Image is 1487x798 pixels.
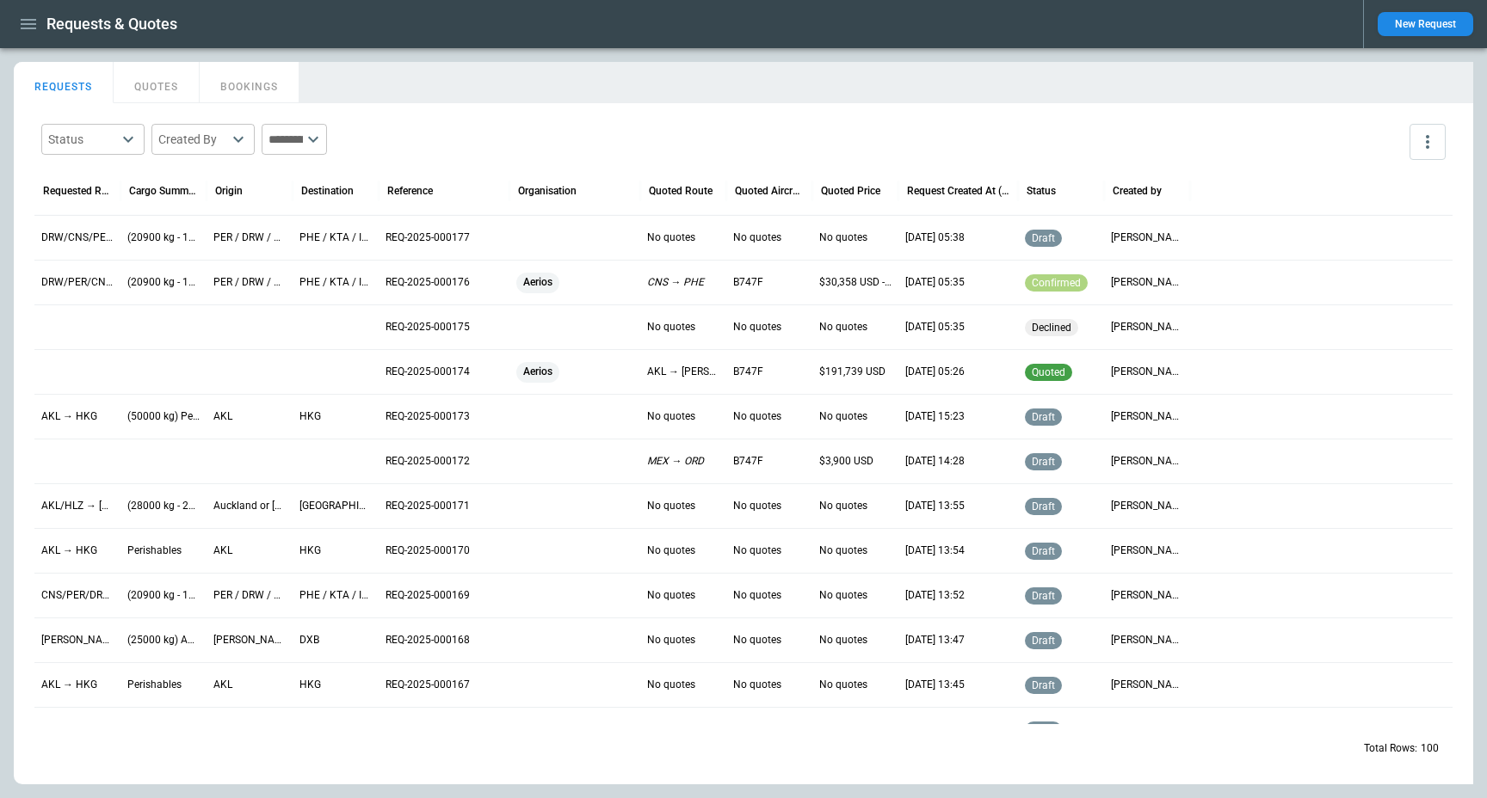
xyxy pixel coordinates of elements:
[1028,456,1058,468] span: draft
[1378,12,1473,36] button: New Request
[127,275,200,290] p: (20900 kg - 1544.8 ft³) Mixed
[647,499,719,513] p: No quotes
[158,131,227,148] div: Created By
[647,722,719,737] p: No quotes
[905,409,1011,424] p: 13/10/2025 15:23
[733,454,805,469] p: B747F
[386,722,503,737] p: REQ-2025-000166
[905,633,1011,648] p: 13/10/2025 13:47
[905,454,1011,469] p: 13/10/2025 14:28
[46,14,177,34] h1: Requests & Quotes
[647,633,719,648] p: No quotes
[387,185,433,197] div: Reference
[1028,232,1058,244] span: draft
[41,722,114,737] p: MEL/SYD → AKL/HLZ
[386,543,503,558] p: REQ-2025-000170
[127,543,200,558] p: Perishables
[733,588,805,603] p: No quotes
[819,365,892,379] p: $191,739 USD
[819,588,892,603] p: No quotes
[386,633,503,648] p: REQ-2025-000168
[905,543,1011,558] p: 13/10/2025 13:54
[1111,633,1183,648] p: Myles Cummins
[647,678,719,692] p: No quotes
[1364,741,1417,756] p: Total Rows:
[516,350,559,394] span: Aerios
[127,678,200,692] p: Perishables
[819,678,892,692] p: No quotes
[41,588,114,603] p: CNS/PER/DRW → KTA/PHE/ISA
[819,543,892,558] p: No quotes
[41,543,114,558] p: AKL → HKG
[127,499,200,513] p: (28000 kg - 2394.62 ft³) Mixed
[213,275,286,290] p: PER / DRW / CNS
[213,722,286,737] p: Sydney or Melbourne
[647,320,719,335] p: No quotes
[127,633,200,648] p: (25000 kg) Automotive
[114,62,200,103] button: QUOTES
[213,409,286,424] p: AKL
[733,543,805,558] p: No quotes
[1028,545,1058,557] span: draft
[647,409,719,424] p: No quotes
[14,62,114,103] button: REQUESTS
[647,365,719,379] p: AKL → MEL
[1111,409,1183,424] p: Simon Watson
[735,185,804,197] div: Quoted Aircraft
[1028,590,1058,602] span: draft
[1113,185,1162,197] div: Created by
[819,454,892,469] p: $3,900 USD
[516,261,559,304] span: Aerios
[215,185,243,197] div: Origin
[1028,500,1058,513] span: draft
[905,230,1011,245] p: 14/10/2025 05:38
[386,454,503,469] p: REQ-2025-000172
[733,499,805,513] p: No quotes
[821,185,880,197] div: Quoted Price
[905,722,1011,737] p: 13/10/2025 13:36
[1111,320,1183,335] p: Myles Cummins
[1111,499,1183,513] p: Myles Cummins
[819,275,892,290] p: $30,358 USD - $79,982 USD
[386,678,503,692] p: REQ-2025-000167
[905,678,1011,692] p: 13/10/2025 13:45
[386,365,503,379] p: REQ-2025-000174
[41,678,114,692] p: AKL → HKG
[299,722,372,737] p: Auckland or Hamilton (NZ)
[1421,741,1439,756] p: 100
[1111,230,1183,245] p: Myles Cummins
[299,588,372,603] p: PHE / KTA / ISA
[733,678,805,692] p: No quotes
[1410,124,1446,160] button: more
[733,409,805,424] p: No quotes
[386,320,503,335] p: REQ-2025-000175
[41,409,114,424] p: AKL → HKG
[1025,319,1078,336] div: No a/c availability
[733,633,805,648] p: No quotes
[1111,678,1183,692] p: Myles Cummins
[129,185,198,197] div: Cargo Summary
[819,499,892,513] p: No quotes
[299,633,372,648] p: DXB
[1111,454,1183,469] p: Simon Watson
[200,62,299,103] button: BOOKINGS
[1111,275,1183,290] p: Myles Cummins
[819,409,892,424] p: No quotes
[905,365,1011,379] p: 14/10/2025 05:26
[43,185,112,197] div: Requested Route
[127,230,200,245] p: (20900 kg - 1544.8 ft³) Mixed
[1111,365,1183,379] p: Myles Cummins
[647,588,719,603] p: No quotes
[386,409,503,424] p: REQ-2025-000173
[386,499,503,513] p: REQ-2025-000171
[213,543,286,558] p: AKL
[518,185,577,197] div: Organisation
[647,543,719,558] p: No quotes
[299,409,372,424] p: HKG
[299,499,372,513] p: Sydney or Melbourne, Australia
[386,588,503,603] p: REQ-2025-000169
[299,543,372,558] p: HKG
[213,230,286,245] p: PER / DRW / CNS
[41,230,114,245] p: DRW/CNS/PER → PHE/ISA/KTA
[819,722,892,737] p: No quotes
